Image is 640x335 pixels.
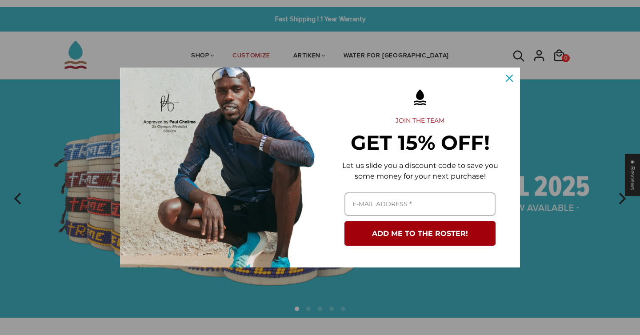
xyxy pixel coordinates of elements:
p: Let us slide you a discount code to save you some money for your next purchase! [334,160,506,182]
strong: GET 15% OFF! [351,130,490,155]
button: Close [499,68,520,89]
svg: close icon [506,75,513,82]
input: Email field [344,192,496,216]
h2: JOIN THE TEAM [334,117,506,125]
button: ADD ME TO THE ROSTER! [344,221,496,246]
